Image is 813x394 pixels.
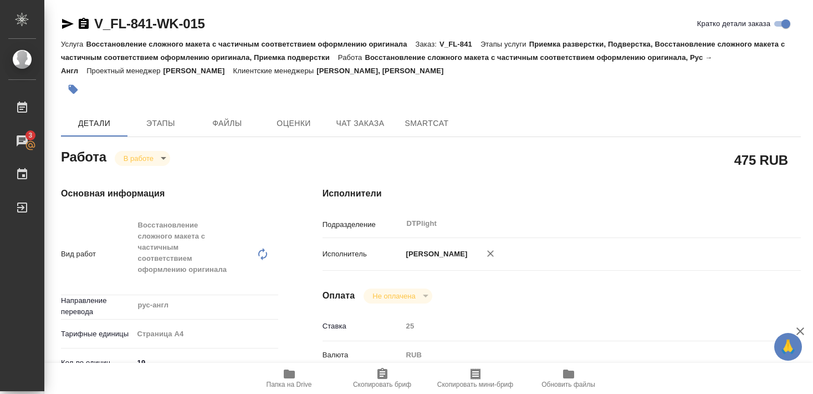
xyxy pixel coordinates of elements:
[402,346,761,365] div: RUB
[115,151,170,166] div: В работе
[86,40,415,48] p: Восстановление сложного макета с частичным соответствием оформлению оригинала
[61,146,106,166] h2: Работа
[61,357,134,368] p: Кол-во единиц
[201,117,254,130] span: Файлы
[429,363,522,394] button: Скопировать мини-бриф
[697,18,770,29] span: Кратко детали заказа
[134,325,278,344] div: Страница А4
[61,329,134,340] p: Тарифные единицы
[369,291,418,301] button: Не оплачена
[94,16,205,31] a: V_FL-841-WK-015
[61,40,86,48] p: Услуга
[336,363,429,394] button: Скопировать бриф
[541,381,595,388] span: Обновить файлы
[233,67,317,75] p: Клиентские менеджеры
[61,53,712,75] p: Восстановление сложного макета с частичным соответствием оформлению оригинала, Рус → Англ
[243,363,336,394] button: Папка на Drive
[86,67,163,75] p: Проектный менеджер
[61,17,74,31] button: Скопировать ссылку для ЯМессенджера
[400,117,453,130] span: SmartCat
[323,249,402,260] p: Исполнитель
[734,150,788,169] h2: 475 RUB
[323,187,801,200] h4: Исполнители
[439,40,480,48] p: V_FL-841
[134,117,187,130] span: Этапы
[323,289,355,302] h4: Оплата
[416,40,439,48] p: Заказ:
[163,67,233,75] p: [PERSON_NAME]
[402,318,761,334] input: Пустое поле
[323,219,402,230] p: Подразделение
[323,350,402,361] p: Валюта
[61,187,278,200] h4: Основная информация
[437,381,513,388] span: Скопировать мини-бриф
[353,381,411,388] span: Скопировать бриф
[68,117,121,130] span: Детали
[120,154,157,163] button: В работе
[323,321,402,332] p: Ставка
[61,77,85,102] button: Добавить тэг
[478,241,503,266] button: Удалить исполнителя
[338,53,365,62] p: Работа
[402,249,468,260] p: [PERSON_NAME]
[267,117,320,130] span: Оценки
[334,117,387,130] span: Чат заказа
[316,67,452,75] p: [PERSON_NAME], [PERSON_NAME]
[779,335,797,358] span: 🙏
[774,333,802,361] button: 🙏
[61,295,134,317] p: Направление перевода
[22,130,39,141] span: 3
[364,289,432,304] div: В работе
[134,355,278,371] input: ✎ Введи что-нибудь
[77,17,90,31] button: Скопировать ссылку
[480,40,529,48] p: Этапы услуги
[267,381,312,388] span: Папка на Drive
[61,249,134,260] p: Вид работ
[522,363,615,394] button: Обновить файлы
[3,127,42,155] a: 3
